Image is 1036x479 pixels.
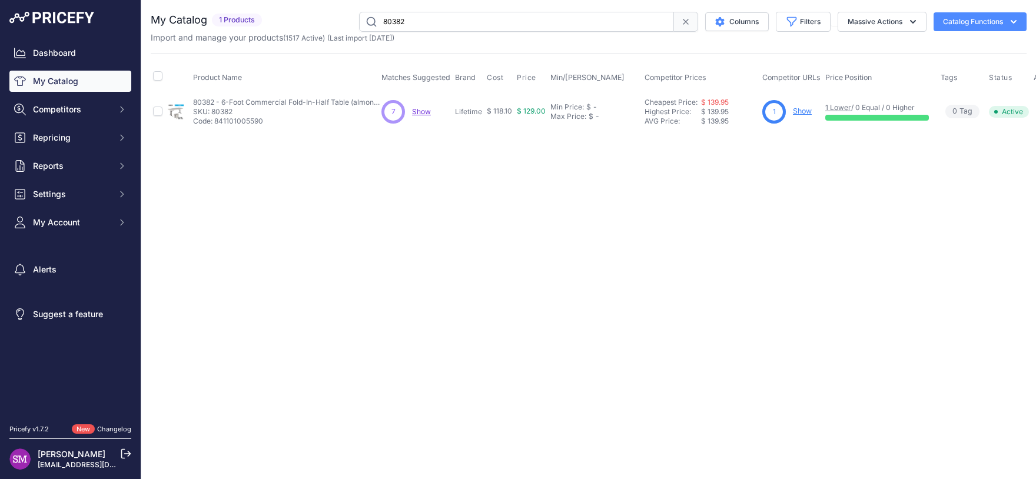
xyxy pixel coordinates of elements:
[517,107,546,115] span: $ 129.00
[825,103,929,112] p: / 0 Equal / 0 Higher
[762,73,821,82] span: Competitor URLs
[645,107,701,117] div: Highest Price:
[945,105,979,118] span: Tag
[776,12,831,32] button: Filters
[72,424,95,434] span: New
[591,102,597,112] div: -
[151,12,207,28] h2: My Catalog
[550,102,584,112] div: Min Price:
[989,73,1012,82] span: Status
[645,117,701,126] div: AVG Price:
[38,449,105,459] a: [PERSON_NAME]
[586,102,591,112] div: $
[517,73,536,82] span: Price
[550,112,586,121] div: Max Price:
[9,155,131,177] button: Reports
[381,73,450,82] span: Matches Suggested
[33,217,110,228] span: My Account
[327,34,394,42] span: (Last import [DATE])
[9,42,131,410] nav: Sidebar
[9,184,131,205] button: Settings
[193,117,381,126] p: Code: 841101005590
[193,73,242,82] span: Product Name
[9,212,131,233] button: My Account
[455,73,476,82] span: Brand
[455,107,482,117] p: Lifetime
[9,127,131,148] button: Repricing
[283,34,325,42] span: ( )
[412,107,431,116] a: Show
[593,112,599,121] div: -
[701,98,729,107] a: $ 139.95
[645,73,706,82] span: Competitor Prices
[9,424,49,434] div: Pricefy v1.7.2
[705,12,769,31] button: Columns
[212,14,262,27] span: 1 Products
[9,12,94,24] img: Pricefy Logo
[838,12,927,32] button: Massive Actions
[33,132,110,144] span: Repricing
[701,117,758,126] div: $ 139.95
[359,12,674,32] input: Search
[934,12,1027,31] button: Catalog Functions
[33,160,110,172] span: Reports
[773,107,776,117] span: 1
[550,73,625,82] span: Min/[PERSON_NAME]
[391,107,396,117] span: 7
[645,98,698,107] a: Cheapest Price:
[38,460,161,469] a: [EMAIL_ADDRESS][DOMAIN_NAME]
[9,304,131,325] a: Suggest a feature
[193,98,381,107] p: 80382 - 6-Foot Commercial Fold-In-Half Table (almond) - Almond - 6-Foot X 30 Inches X 29 Inches
[487,73,503,82] span: Cost
[9,259,131,280] a: Alerts
[9,42,131,64] a: Dashboard
[33,188,110,200] span: Settings
[825,103,851,112] a: 1 Lower
[952,106,957,117] span: 0
[825,73,872,82] span: Price Position
[701,107,729,116] span: $ 139.95
[9,99,131,120] button: Competitors
[9,71,131,92] a: My Catalog
[793,107,812,115] a: Show
[285,34,323,42] a: 1517 Active
[989,106,1029,118] span: Active
[517,73,539,82] button: Price
[151,32,394,44] p: Import and manage your products
[989,73,1015,82] button: Status
[589,112,593,121] div: $
[941,73,958,82] span: Tags
[487,73,506,82] button: Cost
[193,107,381,117] p: SKU: 80382
[487,107,512,115] span: $ 118.10
[97,425,131,433] a: Changelog
[33,104,110,115] span: Competitors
